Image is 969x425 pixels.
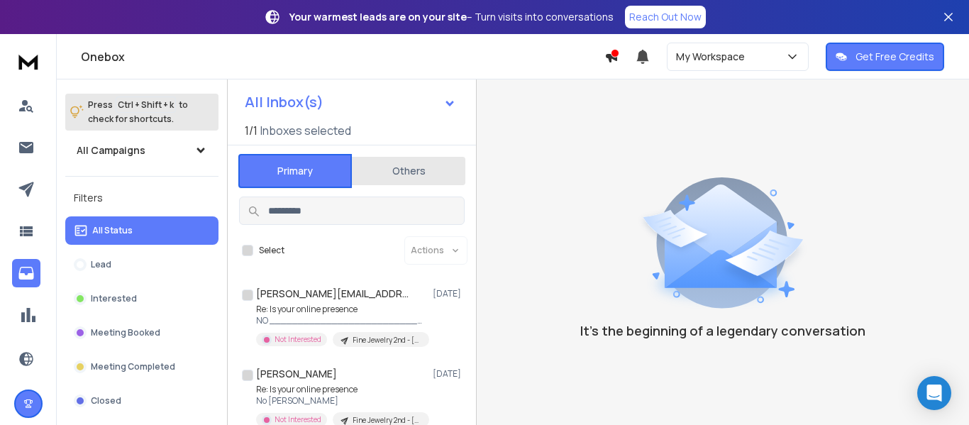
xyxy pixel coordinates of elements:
p: Re: Is your online presence [256,384,426,395]
p: Re: Is your online presence [256,304,426,315]
h1: [PERSON_NAME][EMAIL_ADDRESS][DOMAIN_NAME] [256,287,412,301]
button: All Inbox(s) [233,88,467,116]
h3: Inboxes selected [260,122,351,139]
h1: All Campaigns [77,143,145,158]
h1: Onebox [81,48,604,65]
button: All Campaigns [65,136,218,165]
button: Get Free Credits [826,43,944,71]
p: No [PERSON_NAME] [256,395,426,407]
button: Meeting Completed [65,353,218,381]
p: Get Free Credits [856,50,934,64]
p: Press to check for shortcuts. [88,98,188,126]
p: All Status [92,225,133,236]
a: Reach Out Now [625,6,706,28]
button: Primary [238,154,352,188]
p: It’s the beginning of a legendary conversation [580,321,865,341]
p: Reach Out Now [629,10,702,24]
p: NO ________________________________ From: Uzi Hen [256,315,426,326]
span: 1 / 1 [245,122,258,139]
img: logo [14,48,43,74]
p: Not Interested [275,414,321,425]
button: All Status [65,216,218,245]
button: Meeting Booked [65,319,218,347]
label: Select [259,245,284,256]
p: Meeting Completed [91,361,175,372]
h1: All Inbox(s) [245,95,323,109]
strong: Your warmest leads are on your site [289,10,467,23]
button: Closed [65,387,218,415]
p: My Workspace [676,50,751,64]
button: Others [352,155,465,187]
p: Not Interested [275,334,321,345]
button: Interested [65,285,218,313]
p: [DATE] [433,288,465,299]
p: Meeting Booked [91,327,160,338]
p: Lead [91,259,111,270]
h1: [PERSON_NAME] [256,367,337,381]
p: Fine Jewelry 2nd - [GEOGRAPHIC_DATA] - [GEOGRAPHIC_DATA] [353,335,421,346]
p: – Turn visits into conversations [289,10,614,24]
button: Lead [65,250,218,279]
span: Ctrl + Shift + k [116,96,176,113]
p: Closed [91,395,121,407]
div: Open Intercom Messenger [917,376,951,410]
h3: Filters [65,188,218,208]
p: [DATE] [433,368,465,380]
p: Interested [91,293,137,304]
